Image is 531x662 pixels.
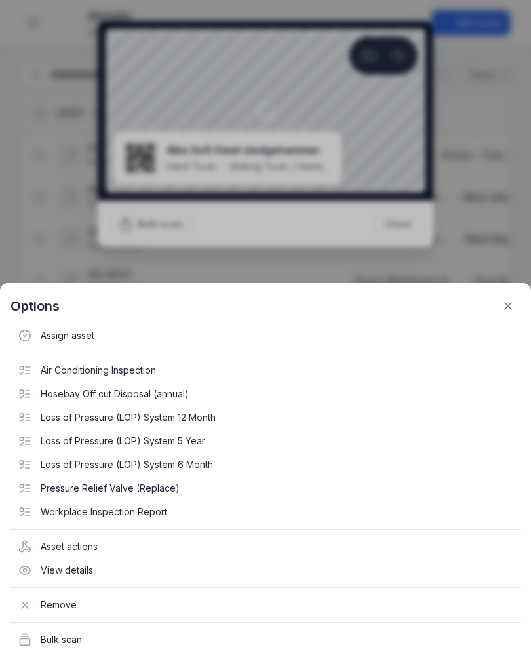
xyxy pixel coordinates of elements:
div: Pressure Relief Valve (Replace) [10,477,521,500]
div: Workplace Inspection Report [10,500,521,524]
div: Assign asset [10,324,521,347]
div: Hosebay Off cut Disposal (annual) [10,382,521,406]
div: Loss of Pressure (LOP) System 5 Year [10,429,521,453]
div: View details [10,558,521,582]
div: Loss of Pressure (LOP) System 12 Month [10,406,521,429]
div: Bulk scan [10,628,521,652]
div: Asset actions [10,535,521,558]
strong: Options [10,297,60,315]
div: Loss of Pressure (LOP) System 6 Month [10,453,521,477]
div: Remove [10,593,521,617]
div: Air Conditioning Inspection [10,359,521,382]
